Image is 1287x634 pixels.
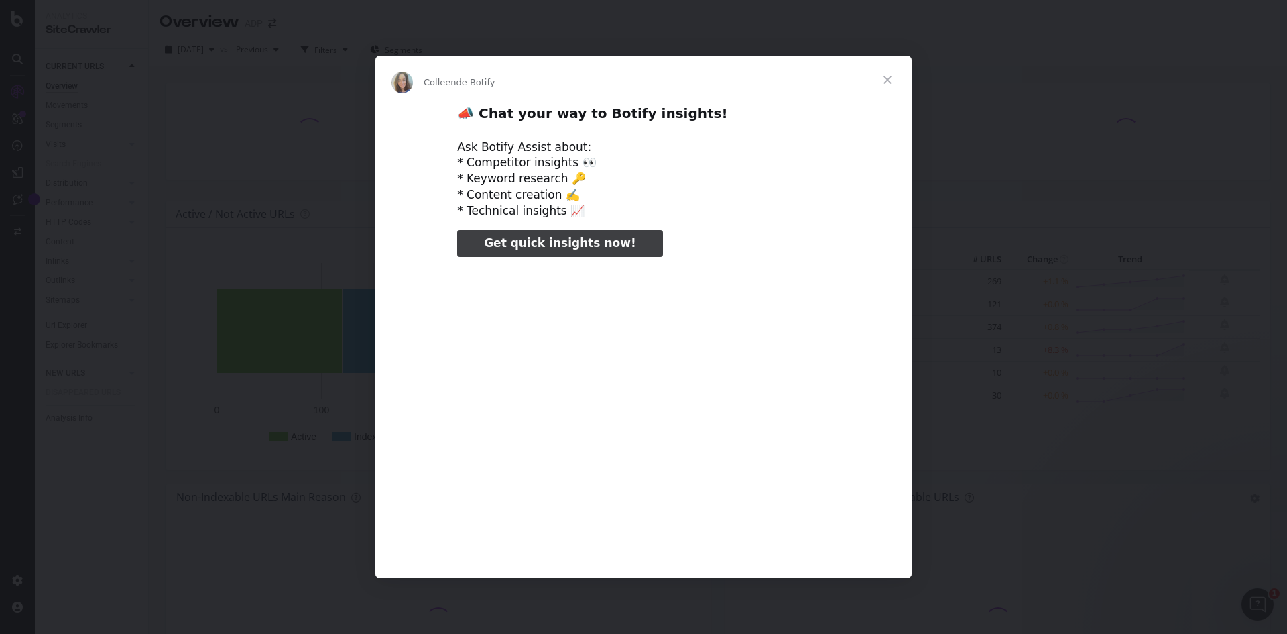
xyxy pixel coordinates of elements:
span: de Botify [456,77,495,87]
span: Fermer [863,56,912,104]
span: Colleen [424,77,456,87]
span: Get quick insights now! [484,236,635,250]
img: Profile image for Colleen [391,72,413,93]
a: Get quick insights now! [457,230,662,257]
div: Ask Botify Assist about: * Competitor insights 👀 * Keyword research 🔑 * Content creation ✍️ * Tec... [457,140,830,219]
video: Regarder la vidéo [364,268,923,548]
h2: 📣 Chat your way to Botify insights! [457,105,830,129]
